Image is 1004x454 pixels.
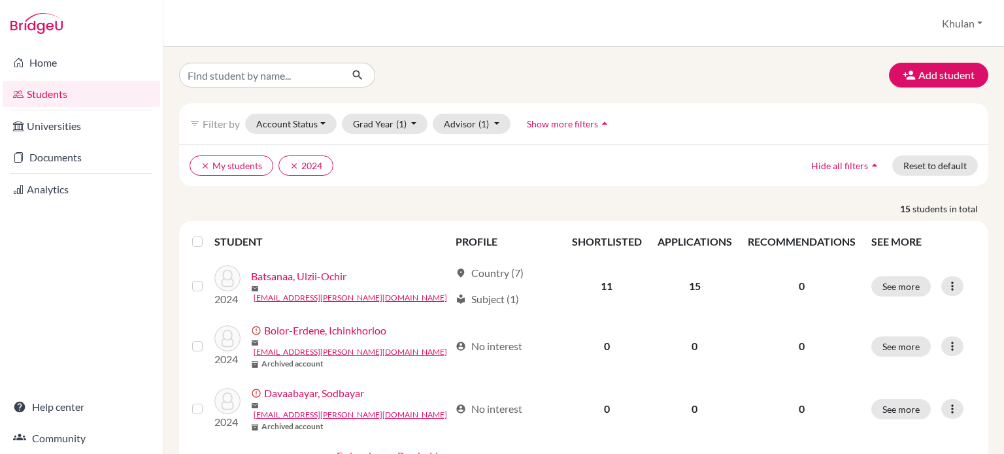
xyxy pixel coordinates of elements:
[811,160,868,171] span: Hide all filters
[527,118,598,129] span: Show more filters
[456,404,466,414] span: account_circle
[748,338,856,354] p: 0
[936,11,988,36] button: Khulan
[290,161,299,170] i: clear
[456,268,466,278] span: location_on
[863,226,983,257] th: SEE MORE
[254,292,447,304] a: [EMAIL_ADDRESS][PERSON_NAME][DOMAIN_NAME]
[456,291,519,307] div: Subject (1)
[261,421,324,432] b: Archived account
[748,278,856,294] p: 0
[214,265,241,291] img: Batsanaa, Ulzii-Ochir
[650,378,740,440] td: 0
[264,385,364,401] a: Davaabayar, Sodbayar
[251,388,264,398] span: error_outline
[564,257,650,315] td: 11
[3,113,160,139] a: Universities
[251,361,259,368] span: inventory_2
[3,81,160,107] a: Students
[912,202,988,216] span: students in total
[278,155,333,176] button: clear2024
[748,401,856,417] p: 0
[598,117,611,130] i: arrow_drop_up
[889,63,988,88] button: Add student
[190,118,200,129] i: filter_list
[871,276,931,297] button: See more
[214,388,241,414] img: Davaabayar, Sodbayar
[650,257,740,315] td: 15
[254,346,447,358] a: [EMAIL_ADDRESS][PERSON_NAME][DOMAIN_NAME]
[214,325,241,351] img: Bolor-Erdene, Ichinkhorloo
[251,268,346,284] a: Batsanaa, Ulzii-Ochir
[456,401,522,417] div: No interest
[251,423,259,431] span: inventory_2
[456,265,524,281] div: Country (7)
[251,325,264,336] span: error_outline
[214,351,241,367] p: 2024
[564,226,650,257] th: SHORTLISTED
[10,13,63,34] img: Bridge-U
[214,414,241,430] p: 2024
[650,315,740,378] td: 0
[3,50,160,76] a: Home
[433,114,510,134] button: Advisor(1)
[3,176,160,203] a: Analytics
[201,161,210,170] i: clear
[900,202,912,216] strong: 15
[251,285,259,293] span: mail
[871,336,931,357] button: See more
[3,394,160,420] a: Help center
[650,226,740,257] th: APPLICATIONS
[868,159,881,172] i: arrow_drop_up
[254,409,447,421] a: [EMAIL_ADDRESS][PERSON_NAME][DOMAIN_NAME]
[214,291,241,307] p: 2024
[456,341,466,351] span: account_circle
[516,114,622,134] button: Show more filtersarrow_drop_up
[456,294,466,304] span: local_library
[456,338,522,354] div: No interest
[564,315,650,378] td: 0
[800,155,892,176] button: Hide all filtersarrow_drop_up
[214,226,448,257] th: STUDENT
[179,63,341,88] input: Find student by name...
[245,114,337,134] button: Account Status
[203,118,240,130] span: Filter by
[3,144,160,170] a: Documents
[264,323,386,338] a: Bolor-Erdene, Ichinkhorloo
[342,114,428,134] button: Grad Year(1)
[396,118,407,129] span: (1)
[261,358,324,370] b: Archived account
[448,226,564,257] th: PROFILE
[3,425,160,451] a: Community
[478,118,489,129] span: (1)
[190,155,273,176] button: clearMy students
[564,378,650,440] td: 0
[740,226,863,257] th: RECOMMENDATIONS
[251,339,259,347] span: mail
[892,155,978,176] button: Reset to default
[871,399,931,419] button: See more
[251,402,259,410] span: mail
